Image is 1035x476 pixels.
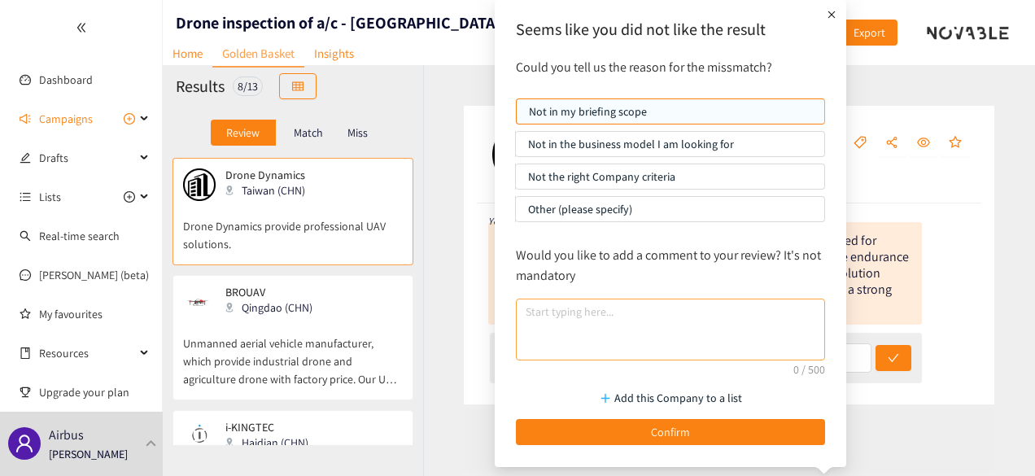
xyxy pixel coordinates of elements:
[488,222,922,325] div: Their Sentinel and designed for versatile missions including inspection and reconnaissance. The e...
[15,434,34,453] span: user
[225,299,322,317] div: Qingdao (CHN)
[183,421,216,453] img: Snapshot of the company's website
[20,386,31,398] span: trophy
[39,268,149,282] a: [PERSON_NAME] (beta)
[176,75,225,98] h2: Results
[528,164,812,189] p: Not the right Company criteria
[854,24,885,41] span: Export
[888,352,899,365] span: check
[529,99,812,124] p: Not in my briefing scope
[845,130,875,156] button: tag
[20,113,31,124] span: sound
[39,72,93,87] a: Dashboard
[225,434,318,452] div: Haidian (CHN)
[183,286,216,318] img: Snapshot of the company's website
[76,22,87,33] span: double-left
[279,73,317,99] button: table
[176,11,500,34] h1: Drone inspection of a/c - [GEOGRAPHIC_DATA]
[212,41,304,68] a: Golden Basket
[941,130,970,156] button: star
[954,398,1035,476] iframe: Chat Widget
[492,122,557,187] img: Company Logo
[20,152,31,164] span: edit
[49,425,84,445] p: Airbus
[39,181,61,213] span: Lists
[124,113,135,124] span: plus-circle
[20,191,31,203] span: unordered-list
[614,389,742,407] p: Add this Company to a list
[347,126,368,139] p: Miss
[225,421,308,434] p: i-KINGTEC
[183,201,403,253] p: Drone Dynamics provide professional UAV solutions.
[516,245,825,286] p: Would you like to add a comment to your review? It's not mandatory
[294,126,323,139] p: Match
[885,136,898,151] span: share-alt
[949,136,962,151] span: star
[528,132,812,156] p: Not in the business model I am looking for
[226,126,260,139] p: Review
[39,103,93,135] span: Campaigns
[225,181,315,199] div: Taiwan (CHN)
[508,57,833,77] p: Could you tell us the reason for the missmatch?
[39,298,150,330] a: My favourites
[39,142,135,174] span: Drafts
[917,136,930,151] span: eye
[124,191,135,203] span: plus-circle
[225,286,312,299] p: BROUAV
[292,81,304,94] span: table
[823,20,897,46] button: downloadExport
[488,215,589,227] i: Your Novable Expert says
[516,419,825,445] button: Confirm
[39,229,120,243] a: Real-time search
[516,385,825,411] button: Add this Company to a list
[528,197,812,221] p: Other (please specify)
[877,130,906,156] button: share-alt
[163,41,212,66] a: Home
[183,168,216,201] img: Snapshot of the company's website
[225,168,305,181] p: Drone Dynamics
[854,136,867,151] span: tag
[39,337,135,369] span: Resources
[651,423,690,441] span: Confirm
[183,318,403,388] p: Unmanned aerial vehicle manufacturer, which provide industrial drone and agriculture drone with f...
[49,445,128,463] p: [PERSON_NAME]
[823,7,840,23] span: plus
[516,18,825,41] h2: Seems like you did not like the result
[909,130,938,156] button: eye
[233,76,263,96] div: 8 / 13
[876,345,911,371] button: check
[20,347,31,359] span: book
[304,41,364,66] a: Insights
[488,404,537,428] h6: Website
[39,376,150,408] span: Upgrade your plan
